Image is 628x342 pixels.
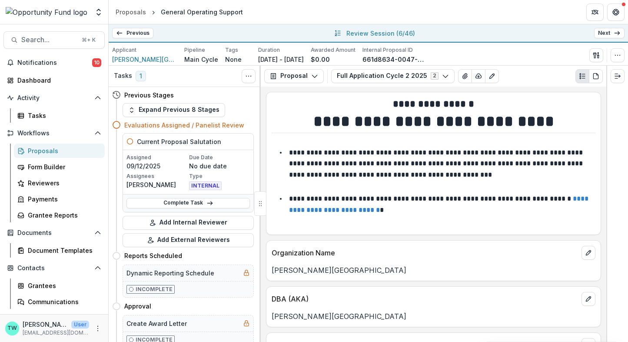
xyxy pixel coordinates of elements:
p: Incomplete [136,285,173,293]
div: Proposals [28,146,98,155]
p: No due date [189,161,250,171]
p: Review Session ( 6/46 ) [346,29,415,38]
div: Tasks [28,111,98,120]
a: Dashboard [3,73,105,87]
button: PDF view [589,69,603,83]
h4: Reports Scheduled [124,251,182,260]
p: [PERSON_NAME][GEOGRAPHIC_DATA] [272,265,595,275]
h4: Previous Stages [124,91,174,100]
a: Next [594,28,625,38]
button: Search... [3,31,105,49]
span: Activity [17,94,91,102]
p: Organization Name [272,248,578,258]
button: More [93,323,103,334]
span: Workflows [17,130,91,137]
a: Grantee Reports [14,208,105,222]
p: Applicant [112,46,136,54]
p: None [225,55,242,64]
div: Proposals [116,7,146,17]
a: Proposals [112,6,150,18]
button: Toggle View Cancelled Tasks [242,69,256,83]
button: Open Documents [3,226,105,240]
div: Grantees [28,281,98,290]
p: [PERSON_NAME] [23,320,68,329]
div: Reviewers [28,178,98,188]
div: Ti Wilhelm [7,325,17,331]
h5: Create Award Letter [126,319,187,328]
button: Partners [586,3,604,21]
nav: breadcrumb [112,6,246,18]
div: ⌘ + K [80,35,97,45]
a: Grantees [14,278,105,293]
h4: Approval [124,302,151,311]
button: Full Application Cycle 2 20252 [331,69,455,83]
a: Reviewers [14,176,105,190]
button: Open Contacts [3,261,105,275]
span: Search... [21,36,76,44]
h5: Current Proposal Salutation [137,137,221,146]
p: Duration [258,46,280,54]
button: Notifications10 [3,56,105,70]
button: Open Data & Reporting [3,312,105,326]
p: 661d8634-0047-411e-aa63-5005986963ce [362,55,428,64]
div: Form Builder [28,162,98,171]
button: Expand right [611,69,625,83]
div: Grantee Reports [28,211,98,220]
p: Type [189,172,250,180]
a: Communications [14,295,105,309]
h5: Dynamic Reporting Schedule [126,268,214,278]
p: [PERSON_NAME] [126,180,187,189]
span: 10 [92,58,101,67]
a: Form Builder [14,160,105,174]
button: View Attached Files [458,69,472,83]
a: Document Templates [14,243,105,258]
p: User [71,321,89,329]
button: edit [581,246,595,260]
button: Open Workflows [3,126,105,140]
p: Due Date [189,154,250,161]
button: Open entity switcher [93,3,105,21]
a: Complete Task [126,198,250,208]
h3: Tasks [114,72,132,80]
p: Tags [225,46,238,54]
button: Plaintext view [575,69,589,83]
p: DBA (AKA) [272,294,578,304]
button: Add Internal Reviewer [123,216,254,230]
button: edit [581,292,595,306]
p: 09/12/2025 [126,161,187,171]
p: Pipeline [184,46,205,54]
span: 1 [136,71,146,81]
button: Expand Previous 8 Stages [123,103,225,117]
a: Proposals [14,144,105,158]
p: [EMAIL_ADDRESS][DOMAIN_NAME] [23,329,89,337]
p: $0.00 [311,55,330,64]
p: Assigned [126,154,187,161]
button: Get Help [607,3,625,21]
p: Awarded Amount [311,46,356,54]
button: Edit as form [485,69,499,83]
div: Document Templates [28,246,98,255]
p: Internal Proposal ID [362,46,413,54]
a: Payments [14,192,105,206]
p: Main Cycle [184,55,218,64]
button: Add External Reviewers [123,233,254,247]
span: Contacts [17,265,91,272]
button: Open Activity [3,91,105,105]
p: Assignees [126,172,187,180]
p: [PERSON_NAME][GEOGRAPHIC_DATA] [272,311,595,322]
span: Notifications [17,59,92,67]
h4: Evaluations Assigned / Panelist Review [124,121,244,130]
button: All submissions [332,28,343,38]
div: Communications [28,297,98,306]
a: Previous [112,28,153,38]
div: Payments [28,194,98,204]
span: Documents [17,229,91,237]
button: Proposal [264,69,324,83]
p: [DATE] - [DATE] [258,55,304,64]
a: Tasks [14,108,105,123]
a: [PERSON_NAME][GEOGRAPHIC_DATA] [112,55,177,64]
div: Dashboard [17,76,98,85]
img: Opportunity Fund logo [6,7,87,17]
span: INTERNAL [189,181,222,190]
